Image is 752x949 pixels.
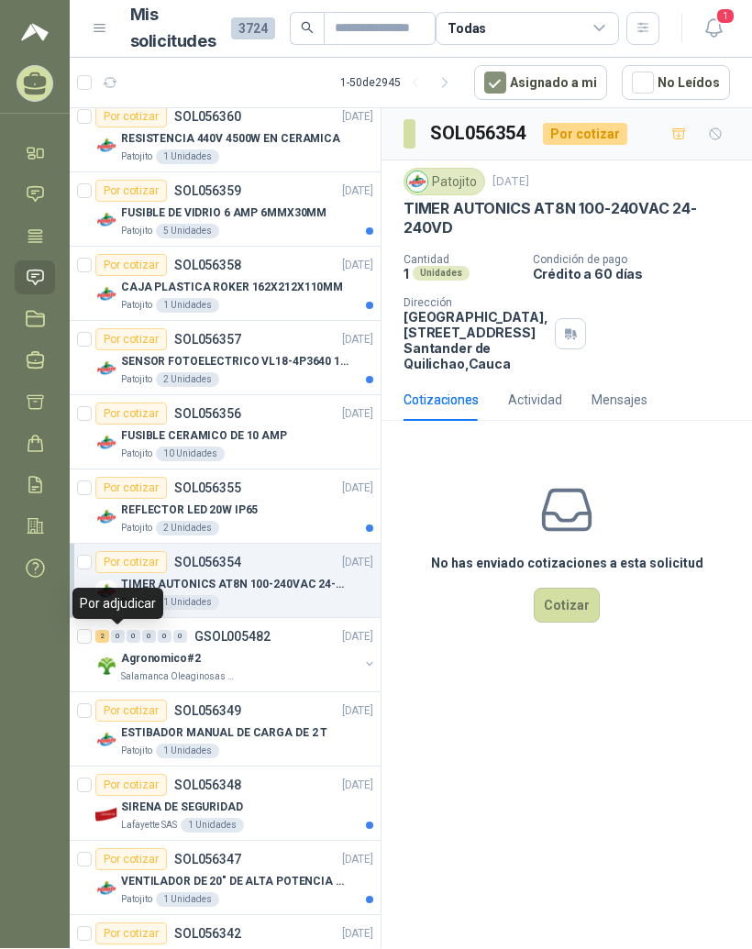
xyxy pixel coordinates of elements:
[413,267,470,281] div: Unidades
[70,396,381,470] a: Por cotizarSOL056356[DATE] Company LogoFUSIBLE CERAMICO DE 10 AMPPatojito10 Unidades
[340,69,459,98] div: 1 - 50 de 2945
[95,804,117,826] img: Company Logo
[697,13,730,46] button: 1
[404,169,485,196] div: Patojito
[174,779,241,792] p: SOL056348
[121,502,258,520] p: REFLECTOR LED 20W IP65
[70,767,381,842] a: Por cotizarSOL056348[DATE] Company LogoSIRENA DE SEGURIDADLafayette SAS1 Unidades
[95,136,117,158] img: Company Logo
[95,631,109,644] div: 2
[156,150,219,165] div: 1 Unidades
[404,310,547,372] p: [GEOGRAPHIC_DATA], [STREET_ADDRESS] Santander de Quilichao , Cauca
[95,626,377,685] a: 2 0 0 0 0 0 GSOL005482[DATE] Company LogoAgronomico#2Salamanca Oleaginosas SAS
[121,354,349,371] p: SENSOR FOTOELECTRICO VL18-4P3640 10-30
[342,926,373,943] p: [DATE]
[121,725,327,743] p: ESTIBADOR MANUAL DE CARGA DE 2 T
[95,433,117,455] img: Company Logo
[404,267,409,282] p: 1
[142,631,156,644] div: 0
[95,403,167,425] div: Por cotizar
[534,589,600,623] button: Cotizar
[342,480,373,498] p: [DATE]
[121,893,152,908] p: Patojito
[592,391,647,411] div: Mensajes
[342,629,373,646] p: [DATE]
[121,373,152,388] p: Patojito
[121,225,152,239] p: Patojito
[95,329,167,351] div: Por cotizar
[121,670,237,685] p: Salamanca Oleaginosas SAS
[21,22,49,44] img: Logo peakr
[127,631,140,644] div: 0
[342,703,373,721] p: [DATE]
[174,854,241,866] p: SOL056347
[174,705,241,718] p: SOL056349
[342,555,373,572] p: [DATE]
[70,322,381,396] a: Por cotizarSOL056357[DATE] Company LogoSENSOR FOTOELECTRICO VL18-4P3640 10-30Patojito2 Unidades
[121,428,287,446] p: FUSIBLE CERAMICO DE 10 AMP
[474,66,607,101] button: Asignado a mi
[342,332,373,349] p: [DATE]
[121,651,201,668] p: Agronomico#2
[533,254,745,267] p: Condición de pago
[95,923,167,945] div: Por cotizar
[342,258,373,275] p: [DATE]
[121,745,152,759] p: Patojito
[130,3,216,56] h1: Mis solicitudes
[448,19,486,39] div: Todas
[622,66,730,101] button: No Leídos
[508,391,562,411] div: Actividad
[156,745,219,759] div: 1 Unidades
[156,596,219,611] div: 1 Unidades
[431,554,703,574] h3: No has enviado cotizaciones a esta solicitud
[301,22,314,35] span: search
[156,522,219,536] div: 2 Unidades
[70,545,381,619] a: Por cotizarSOL056354[DATE] Company LogoTIMER AUTONICS AT8N 100-240VAC 24-240VDPatojito1 Unidades
[95,210,117,232] img: Company Logo
[95,775,167,797] div: Por cotizar
[95,181,167,203] div: Por cotizar
[342,778,373,795] p: [DATE]
[404,200,730,239] p: TIMER AUTONICS AT8N 100-240VAC 24-240VD
[342,852,373,869] p: [DATE]
[715,8,735,26] span: 1
[407,172,427,193] img: Company Logo
[95,507,117,529] img: Company Logo
[156,893,219,908] div: 1 Unidades
[430,120,528,149] h3: SOL056354
[121,800,243,817] p: SIRENA DE SEGURIDAD
[121,819,177,833] p: Lafayette SAS
[95,284,117,306] img: Company Logo
[404,254,518,267] p: Cantidad
[95,656,117,678] img: Company Logo
[95,359,117,381] img: Company Logo
[121,447,152,462] p: Patojito
[181,819,244,833] div: 1 Unidades
[70,173,381,248] a: Por cotizarSOL056359[DATE] Company LogoFUSIBLE DE VIDRIO 6 AMP 6MMX30MMPatojito5 Unidades
[111,631,125,644] div: 0
[156,299,219,314] div: 1 Unidades
[121,205,326,223] p: FUSIBLE DE VIDRIO 6 AMP 6MMX30MM
[95,106,167,128] div: Por cotizar
[121,874,349,891] p: VENTILADOR DE 20" DE ALTA POTENCIA PARA ANCLAR A LA PARED
[156,373,219,388] div: 2 Unidades
[174,482,241,495] p: SOL056355
[121,150,152,165] p: Patojito
[174,408,241,421] p: SOL056356
[70,248,381,322] a: Por cotizarSOL056358[DATE] Company LogoCAJA PLASTICA ROKER 162X212X110MMPatojito1 Unidades
[543,124,627,146] div: Por cotizar
[95,552,167,574] div: Por cotizar
[95,878,117,900] img: Company Logo
[121,131,340,149] p: RESISTENCIA 440V 4500W EN CERAMICA
[231,18,275,40] span: 3724
[158,631,171,644] div: 0
[121,299,152,314] p: Patojito
[156,225,219,239] div: 5 Unidades
[95,581,117,603] img: Company Logo
[121,522,152,536] p: Patojito
[174,928,241,941] p: SOL056342
[342,183,373,201] p: [DATE]
[174,111,241,124] p: SOL056360
[173,631,187,644] div: 0
[174,557,241,569] p: SOL056354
